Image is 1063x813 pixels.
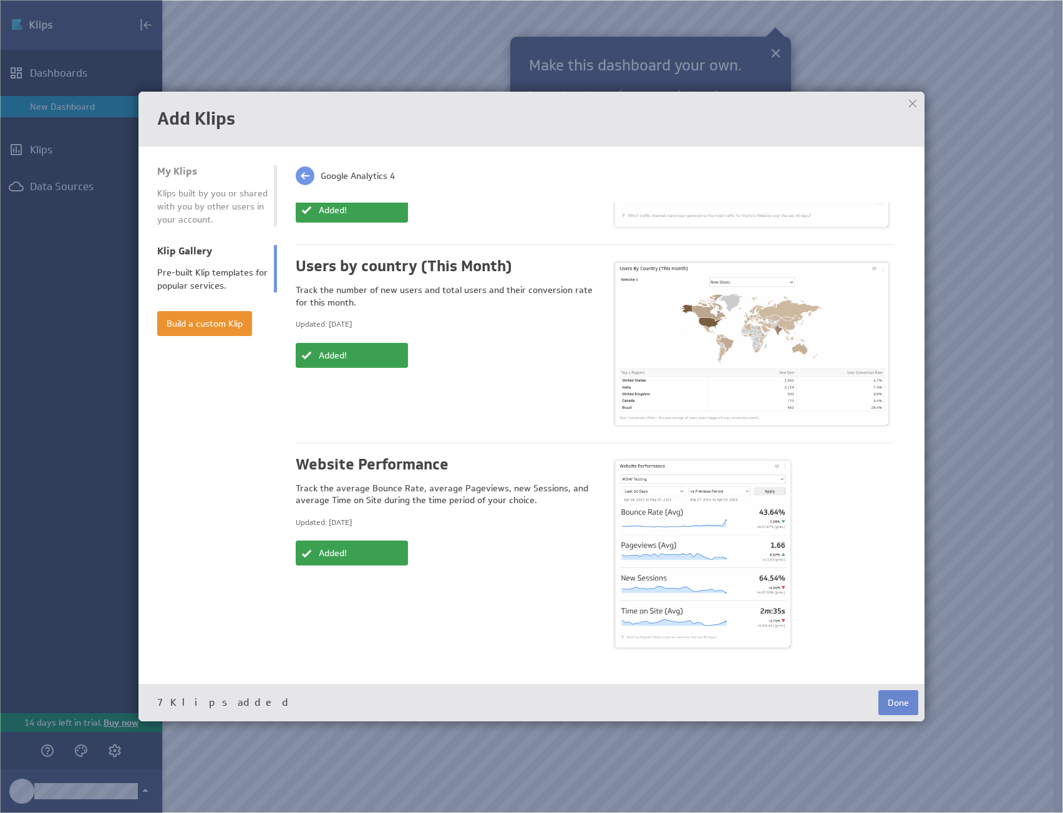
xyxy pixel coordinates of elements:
h1: Add Klips [157,110,906,128]
div: Klips built by you or shared with you by other users in your account. [157,187,268,226]
button: Added! [296,343,408,368]
h1: Users by country (This Month) [296,257,595,275]
button: Added! [296,198,408,223]
div: My Klips [157,165,268,178]
img: image5245833011088686150.png [615,461,790,648]
button: Added! [296,541,408,565]
span: Google Analytics 4 [321,170,395,181]
div: Updated: [DATE] [296,516,595,529]
button: Done [878,690,918,715]
img: image3138087209314341088.png [615,262,888,425]
div: Track the number of new users and total users and their conversion rate for this month. [296,284,595,309]
div: Pre-built Klip templates for popular services. [157,266,268,292]
button: Build a custom Klip [157,311,252,336]
h1: Website Performance [296,456,595,473]
div: Updated: [DATE] [296,318,595,330]
div: Track the average Bounce Rate, average Pageviews, new Sessions, and average Time on Site during t... [296,483,595,507]
div: Klip Gallery [157,245,268,257]
span: 7 Klips added [157,696,293,708]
